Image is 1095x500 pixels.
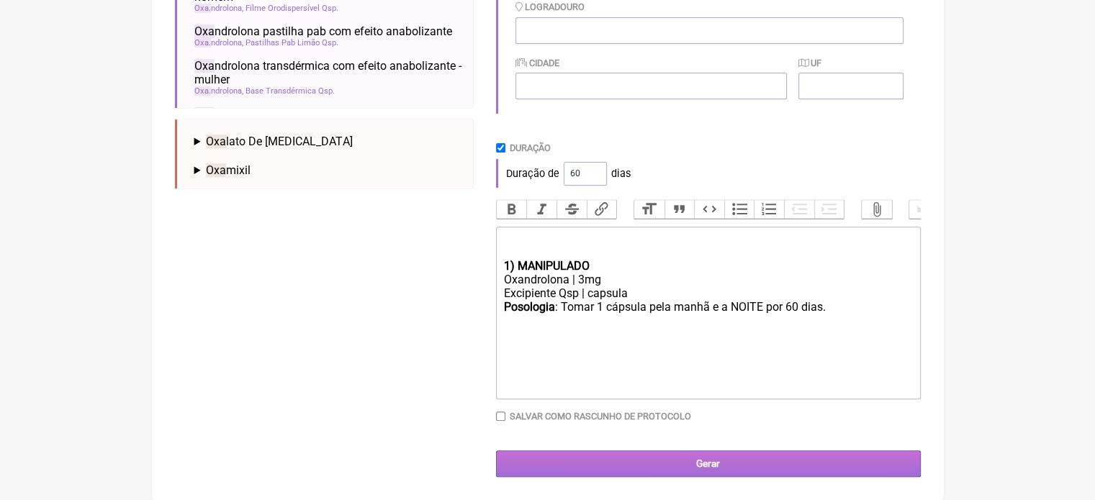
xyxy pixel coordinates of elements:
[206,163,226,177] span: Oxa
[194,24,452,38] span: ndrolona pastilha pab com efeito anabolizante
[503,273,912,286] div: Oxandrolona | 3mg
[634,200,664,219] button: Heading
[754,200,784,219] button: Numbers
[194,4,243,13] span: ndrolona
[194,86,211,96] span: Oxa
[515,58,559,68] label: Cidade
[510,142,551,153] label: Duração
[194,38,243,47] span: ndrolona
[194,107,461,135] span: ndrolona pastilha sublingual com efeito anabolizante - mulher
[515,1,585,12] label: Logradouro
[503,259,589,273] strong: 1) MANIPULADO
[206,163,251,177] span: mixil
[194,4,211,13] span: Oxa
[194,135,461,148] summary: Oxalato De [MEDICAL_DATA]
[503,300,554,314] strong: Posologia
[503,300,912,327] div: : Tomar 1 cápsula pela manhã e a NOITE por 60 dias.
[611,168,631,180] span: dias
[506,168,559,180] span: Duração de
[510,411,691,422] label: Salvar como rascunho de Protocolo
[724,200,754,219] button: Bullets
[587,200,617,219] button: Link
[798,58,821,68] label: UF
[206,135,226,148] span: Oxa
[194,38,211,47] span: Oxa
[784,200,814,219] button: Decrease Level
[664,200,695,219] button: Quote
[194,107,215,121] span: Oxa
[194,24,215,38] span: Oxa
[245,86,335,96] span: Base Transdérmica Qsp
[194,59,215,73] span: Oxa
[556,200,587,219] button: Strikethrough
[814,200,844,219] button: Increase Level
[194,86,243,96] span: ndrolona
[694,200,724,219] button: Code
[194,163,461,177] summary: Oxamixil
[245,4,338,13] span: Filme Orodispersível Qsp
[503,286,912,300] div: Excipiente Qsp | capsula
[206,135,352,148] span: lato De [MEDICAL_DATA]
[194,59,461,86] span: ndrolona transdérmica com efeito anabolizante - mulher
[909,200,939,219] button: Undo
[526,200,556,219] button: Italic
[245,38,338,47] span: Pastilhas Pab Limão Qsp
[497,200,527,219] button: Bold
[496,450,921,477] input: Gerar
[862,200,892,219] button: Attach Files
